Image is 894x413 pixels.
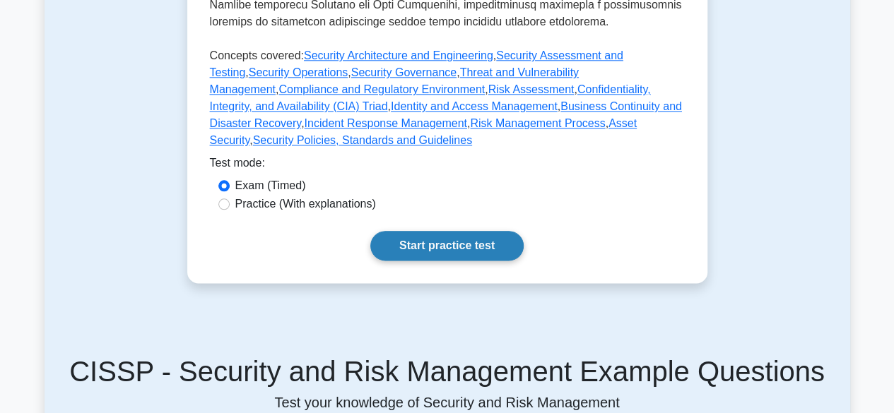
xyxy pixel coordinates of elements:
a: Risk Management Process [470,117,605,129]
a: Security Governance [351,66,457,78]
a: Security Operations [249,66,348,78]
div: Test mode: [210,155,685,177]
p: Test your knowledge of Security and Risk Management [61,394,833,411]
a: Identity and Access Management [391,100,558,112]
a: Security Policies, Standards and Guidelines [253,134,472,146]
a: Incident Response Management [304,117,466,129]
label: Exam (Timed) [235,177,306,194]
a: Compliance and Regulatory Environment [278,83,485,95]
a: Start practice test [370,231,524,261]
p: Concepts covered: , , , , , , , , , , , , , [210,47,685,155]
label: Practice (With explanations) [235,196,376,213]
h5: CISSP - Security and Risk Management Example Questions [61,354,833,388]
a: Security Architecture and Engineering [304,49,493,61]
a: Risk Assessment [488,83,575,95]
